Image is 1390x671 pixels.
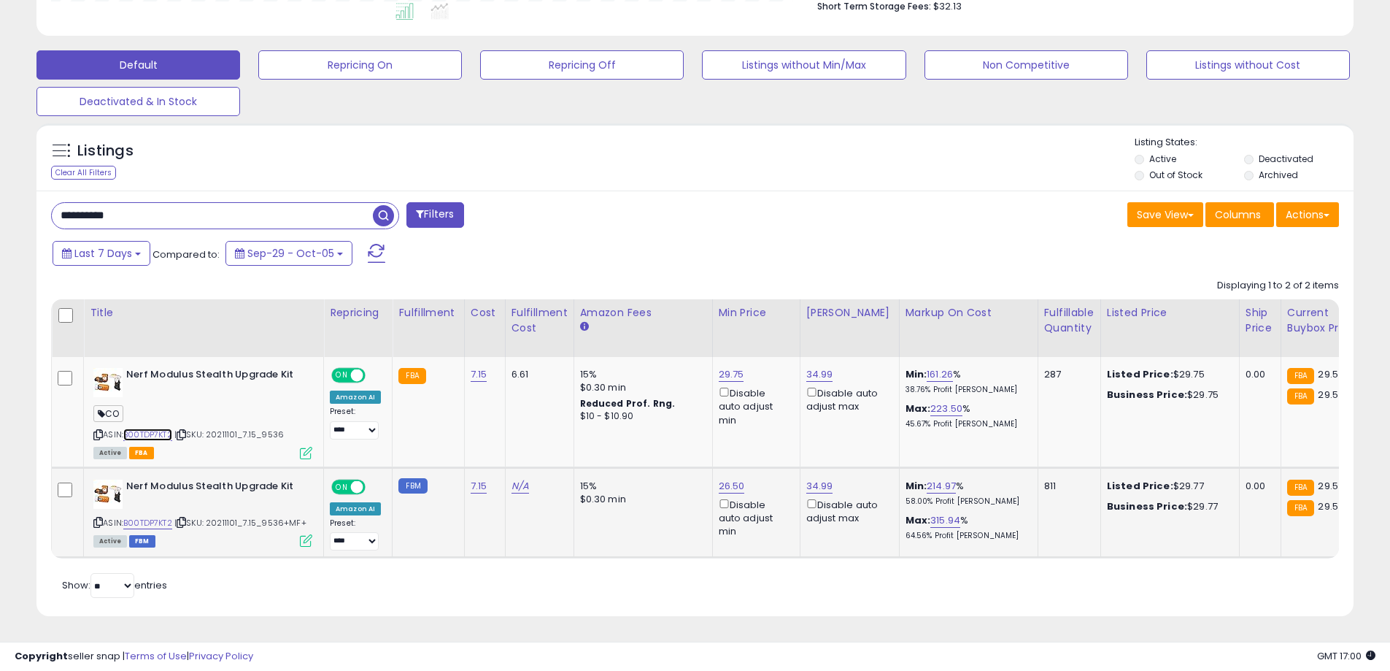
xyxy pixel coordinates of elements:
div: $29.77 [1107,500,1228,513]
a: N/A [511,479,529,494]
div: Disable auto adjust max [806,385,888,413]
button: Repricing Off [480,50,684,80]
h5: Listings [77,141,134,161]
b: Min: [906,479,927,493]
span: OFF [363,480,387,493]
div: % [906,368,1027,395]
div: Displaying 1 to 2 of 2 items [1217,279,1339,293]
span: FBA [129,447,154,459]
span: ON [333,369,351,382]
div: Repricing [330,305,386,321]
div: Amazon AI [330,391,381,404]
b: Listed Price: [1107,479,1173,493]
button: Last 7 Days [53,241,150,266]
b: Business Price: [1107,499,1187,513]
b: Max: [906,513,931,527]
p: 45.67% Profit [PERSON_NAME] [906,419,1027,429]
b: Min: [906,367,927,381]
label: Archived [1259,169,1298,181]
span: Compared to: [152,248,220,261]
div: Disable auto adjust min [719,496,789,539]
a: B00TDP7KT2 [123,429,172,441]
span: | SKU: 20211101_7.15_9536+MF+ [174,517,306,529]
div: Current Buybox Price [1287,305,1362,336]
small: FBA [1287,388,1314,404]
small: FBA [1287,368,1314,384]
div: Amazon Fees [580,305,706,321]
span: 2025-10-15 17:00 GMT [1317,649,1375,663]
div: Disable auto adjust min [719,385,789,427]
span: FBM [129,535,155,548]
a: 7.15 [471,367,487,382]
div: % [906,480,1027,507]
div: 287 [1044,368,1089,381]
div: % [906,514,1027,541]
div: $0.30 min [580,493,701,506]
p: 58.00% Profit [PERSON_NAME] [906,496,1027,507]
div: Disable auto adjust max [806,496,888,525]
div: $0.30 min [580,381,701,394]
div: 15% [580,480,701,493]
small: FBA [1287,480,1314,496]
small: FBA [1287,500,1314,516]
div: Preset: [330,407,381,440]
a: 161.26 [927,367,953,382]
div: Fulfillment [398,305,457,321]
div: Ship Price [1246,305,1275,336]
b: Reduced Prof. Rng. [580,397,676,410]
a: 7.15 [471,479,487,494]
th: The percentage added to the cost of goods (COGS) that forms the calculator for Min & Max prices. [899,299,1038,357]
a: Terms of Use [125,649,187,663]
button: Repricing On [258,50,462,80]
span: Last 7 Days [74,246,132,261]
strong: Copyright [15,649,68,663]
div: $29.75 [1107,368,1228,381]
span: OFF [363,369,387,382]
button: Filters [406,202,463,228]
span: ON [333,480,351,493]
a: 29.75 [719,367,744,382]
p: 38.76% Profit [PERSON_NAME] [906,385,1027,395]
div: $10 - $10.90 [580,410,701,423]
button: Actions [1276,202,1339,227]
button: Default [36,50,240,80]
b: Business Price: [1107,388,1187,402]
span: 29.5 [1318,499,1338,513]
span: All listings currently available for purchase on Amazon [93,535,127,548]
span: 29.5 [1318,388,1338,402]
div: Cost [471,305,499,321]
a: B00TDP7KT2 [123,517,172,529]
div: Title [90,305,317,321]
a: 315.94 [930,513,960,528]
img: 41qbH1tnTgL._SL40_.jpg [93,368,123,397]
p: 64.56% Profit [PERSON_NAME] [906,531,1027,541]
div: 0.00 [1246,480,1270,493]
button: Deactivated & In Stock [36,87,240,116]
small: FBA [398,368,425,384]
button: Listings without Min/Max [702,50,906,80]
a: 34.99 [806,367,833,382]
b: Nerf Modulus Stealth Upgrade Kit [126,480,304,497]
small: Amazon Fees. [580,321,589,334]
a: 26.50 [719,479,745,494]
a: 223.50 [930,402,962,416]
span: CO [93,405,123,422]
div: ASIN: [93,480,312,546]
label: Out of Stock [1149,169,1202,181]
a: 214.97 [927,479,956,494]
div: % [906,402,1027,429]
div: Clear All Filters [51,166,116,180]
div: $29.75 [1107,388,1228,402]
span: 29.5 [1318,367,1338,381]
div: ASIN: [93,368,312,458]
a: 34.99 [806,479,833,494]
div: Markup on Cost [906,305,1032,321]
div: Preset: [330,518,381,551]
div: Amazon AI [330,502,381,515]
div: Fulfillable Quantity [1044,305,1094,336]
img: 41qbH1tnTgL._SL40_.jpg [93,480,123,509]
p: Listing States: [1135,136,1354,150]
span: | SKU: 20211101_7.15_9536 [174,429,284,440]
span: Sep-29 - Oct-05 [247,246,334,261]
button: Non Competitive [924,50,1128,80]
